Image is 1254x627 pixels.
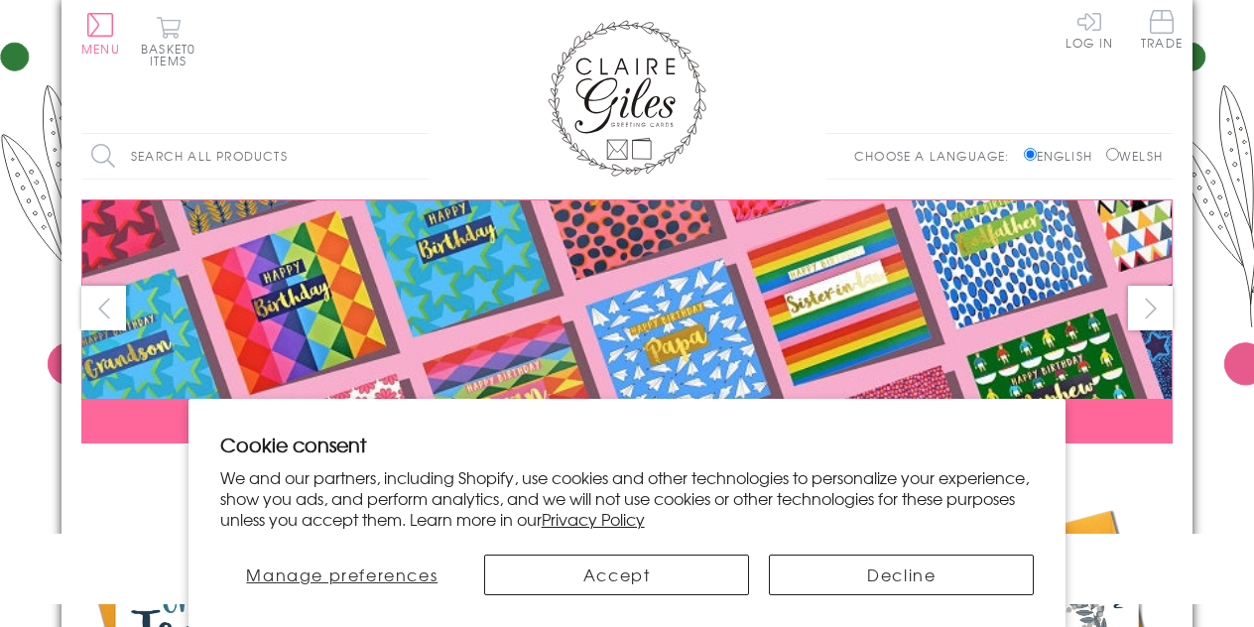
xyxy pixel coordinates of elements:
[548,20,706,177] img: Claire Giles Greetings Cards
[81,40,120,58] span: Menu
[81,13,120,55] button: Menu
[769,555,1034,595] button: Decline
[220,431,1035,458] h2: Cookie consent
[81,134,429,179] input: Search all products
[1106,148,1119,161] input: Welsh
[246,563,438,586] span: Manage preferences
[409,134,429,179] input: Search
[81,458,1173,489] div: Carousel Pagination
[1024,147,1102,165] label: English
[854,147,1020,165] p: Choose a language:
[220,467,1035,529] p: We and our partners, including Shopify, use cookies and other technologies to personalize your ex...
[1066,10,1113,49] a: Log In
[81,286,126,330] button: prev
[484,555,749,595] button: Accept
[150,40,195,69] span: 0 items
[542,507,645,531] a: Privacy Policy
[1141,10,1183,49] span: Trade
[1106,147,1163,165] label: Welsh
[1024,148,1037,161] input: English
[220,555,464,595] button: Manage preferences
[141,16,195,66] button: Basket0 items
[1141,10,1183,53] a: Trade
[1128,286,1173,330] button: next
